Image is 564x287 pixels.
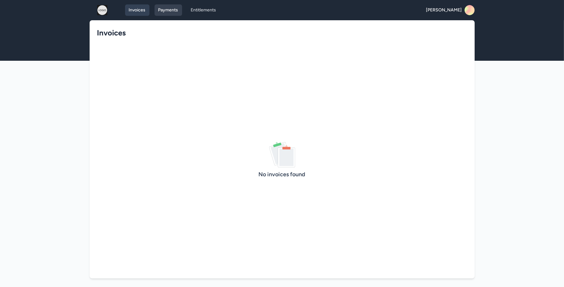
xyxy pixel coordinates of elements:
[155,4,182,16] a: Payments
[125,4,149,16] a: Invoices
[426,5,475,15] a: [PERSON_NAME]
[426,7,462,13] span: [PERSON_NAME]
[97,28,462,38] h1: Invoices
[187,4,220,16] a: Entitlements
[259,170,306,179] p: No invoices found
[92,5,112,15] img: logo.png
